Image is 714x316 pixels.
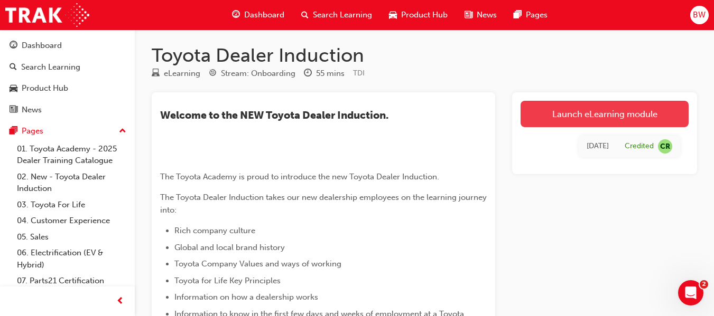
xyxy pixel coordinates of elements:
span: The Toyota Academy is proud to introduce the new Toyota Dealer Induction. [160,172,439,181]
div: Type [152,67,200,80]
span: 2 [700,280,708,289]
span: pages-icon [514,8,522,22]
a: News [4,100,131,120]
div: eLearning [164,68,200,80]
iframe: Intercom live chat [678,280,703,305]
div: Tue Mar 25 2025 23:00:00 GMT+1100 (Australian Eastern Daylight Time) [587,140,609,152]
span: Dashboard [244,9,284,21]
span: Global and local brand history [174,243,285,252]
div: Dashboard [22,40,62,52]
span: car-icon [10,84,17,93]
span: The Toyota Dealer Induction takes our new dealership employees on the learning journey into: [160,193,489,215]
a: news-iconNews [456,4,505,26]
span: Toyota Company Values and ways of working [174,259,341,269]
a: guage-iconDashboard [224,4,293,26]
img: Trak [5,3,89,27]
span: null-icon [658,139,672,154]
div: Search Learning [21,61,80,73]
span: prev-icon [116,295,124,308]
div: Credited [625,141,654,151]
a: 05. Sales [13,229,131,245]
a: pages-iconPages [505,4,556,26]
span: ​Welcome to the NEW Toyota Dealer Induction. [160,109,388,121]
span: search-icon [10,63,17,72]
button: Pages [4,121,131,141]
span: Toyota for Life Key Principles [174,276,281,285]
span: pages-icon [10,127,17,136]
span: guage-icon [232,8,240,22]
span: up-icon [119,125,126,138]
a: Search Learning [4,58,131,77]
span: learningResourceType_ELEARNING-icon [152,69,160,79]
div: 55 mins [316,68,345,80]
span: search-icon [301,8,309,22]
span: Rich company culture [174,226,255,235]
span: Information on how a dealership works [174,292,318,302]
span: news-icon [465,8,472,22]
span: target-icon [209,69,217,79]
button: DashboardSearch LearningProduct HubNews [4,34,131,121]
div: Stream [209,67,295,80]
span: clock-icon [304,69,312,79]
div: News [22,104,42,116]
a: 02. New - Toyota Dealer Induction [13,169,131,197]
a: Product Hub [4,79,131,98]
a: Dashboard [4,36,131,55]
span: news-icon [10,106,17,115]
a: Launch eLearning module [521,101,689,127]
button: BW [690,6,709,24]
div: Product Hub [22,82,68,94]
span: Search Learning [313,9,372,21]
div: Duration [304,67,345,80]
span: Pages [526,9,548,21]
span: BW [693,9,706,21]
a: 01. Toyota Academy - 2025 Dealer Training Catalogue [13,141,131,169]
a: 07. Parts21 Certification [13,273,131,289]
a: search-iconSearch Learning [293,4,381,26]
a: 04. Customer Experience [13,213,131,229]
span: News [477,9,497,21]
a: 03. Toyota For Life [13,197,131,213]
span: Learning resource code [353,69,365,78]
span: car-icon [389,8,397,22]
span: guage-icon [10,41,17,51]
h1: Toyota Dealer Induction [152,44,697,67]
a: car-iconProduct Hub [381,4,456,26]
a: 06. Electrification (EV & Hybrid) [13,245,131,273]
div: Pages [22,125,43,137]
div: Stream: Onboarding [221,68,295,80]
span: Product Hub [401,9,448,21]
